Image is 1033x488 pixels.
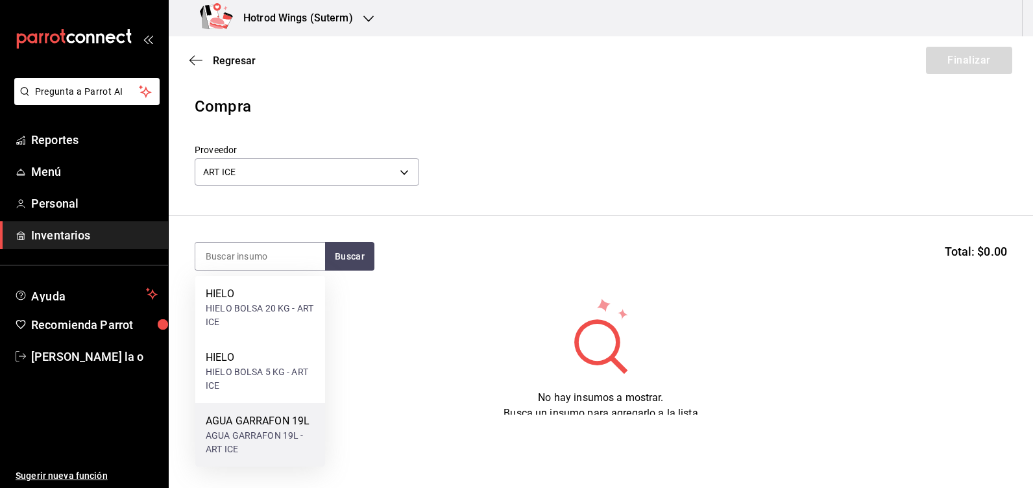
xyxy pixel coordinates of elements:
[31,348,158,365] span: [PERSON_NAME] la o
[206,413,315,429] div: AGUA GARRAFON 19L
[206,350,315,365] div: HIELO
[504,391,698,419] span: No hay insumos a mostrar. Busca un insumo para agregarlo a la lista
[14,78,160,105] button: Pregunta a Parrot AI
[233,10,353,26] h3: Hotrod Wings (Suterm)
[31,316,158,334] span: Recomienda Parrot
[206,302,315,329] div: HIELO BOLSA 20 KG - ART ICE
[945,243,1007,260] span: Total: $0.00
[206,365,315,393] div: HIELO BOLSA 5 KG - ART ICE
[143,34,153,44] button: open_drawer_menu
[195,145,419,154] label: Proveedor
[31,195,158,212] span: Personal
[16,469,158,483] span: Sugerir nueva función
[195,158,419,186] div: ART ICE
[213,55,256,67] span: Regresar
[31,163,158,180] span: Menú
[31,226,158,244] span: Inventarios
[35,85,140,99] span: Pregunta a Parrot AI
[189,55,256,67] button: Regresar
[31,131,158,149] span: Reportes
[325,242,374,271] button: Buscar
[9,94,160,108] a: Pregunta a Parrot AI
[195,243,325,270] input: Buscar insumo
[206,286,315,302] div: HIELO
[31,286,141,302] span: Ayuda
[195,95,1007,118] div: Compra
[206,429,315,456] div: AGUA GARRAFON 19L - ART ICE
